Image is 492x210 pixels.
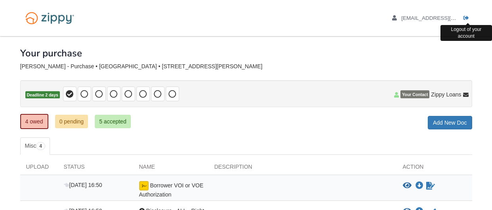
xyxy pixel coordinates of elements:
[139,182,203,198] span: Borrower VOI or VOE Authorization
[20,163,58,175] div: Upload
[64,182,102,188] span: [DATE] 16:50
[397,163,472,175] div: Action
[209,163,397,175] div: Description
[20,114,48,129] a: 4 owed
[25,91,60,99] span: Deadline 2 days
[20,63,472,70] div: [PERSON_NAME] - Purchase • [GEOGRAPHIC_DATA] • [STREET_ADDRESS][PERSON_NAME]
[428,116,472,129] a: Add New Doc
[36,142,45,150] span: 4
[95,115,131,128] a: 5 accepted
[139,181,149,191] img: Ready for you to esign
[440,25,492,41] div: Logout of your account
[133,163,209,175] div: Name
[20,48,82,58] h1: Your purchase
[403,182,412,190] button: View Borrower VOI or VOE Authorization
[425,181,436,191] a: Sign Form
[20,137,50,155] a: Misc
[20,8,79,28] img: Logo
[415,183,423,189] a: Download Borrower VOI or VOE Authorization
[58,163,133,175] div: Status
[463,15,472,23] a: Log out
[401,15,492,21] span: mcdanielmichael6@gmail.com
[431,91,461,98] span: Zippy Loans
[400,91,429,98] span: Your Contact
[55,115,88,128] a: 0 pending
